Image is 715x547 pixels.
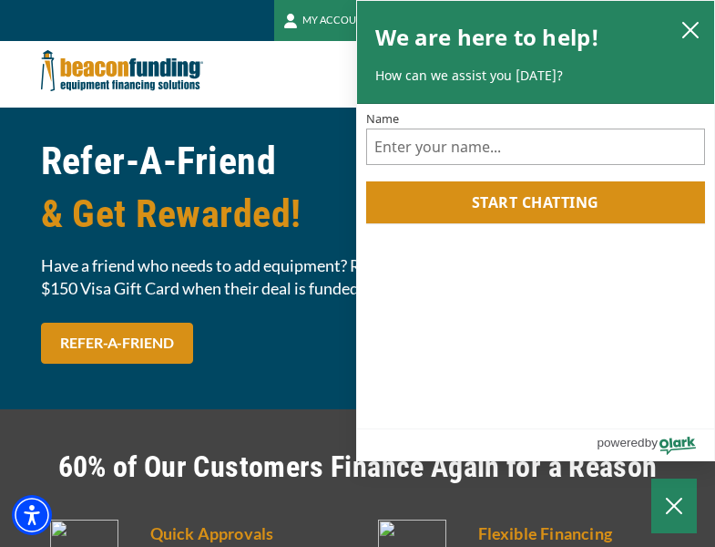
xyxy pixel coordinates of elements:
label: Name [366,113,706,125]
span: by [645,431,658,454]
p: How can we assist you [DATE]? [375,67,697,85]
button: Start chatting [366,181,706,223]
img: Beacon Funding Corporation logo [41,41,203,100]
span: Have a friend who needs to add equipment? Refer them to us and you can each take home a $150 Visa... [41,254,675,300]
h5: Quick Approvals [150,520,347,547]
h5: Flexible Financing [478,520,675,547]
div: Accessibility Menu [12,495,52,535]
a: Powered by Olark [597,429,714,460]
input: Name [366,129,706,165]
h1: Refer-A-Friend [41,135,675,241]
h2: 60% of Our Customers Finance Again for a Reason [41,446,675,488]
h2: We are here to help! [375,19,600,56]
button: close chatbox [676,16,705,42]
span: powered [597,431,644,454]
button: Close Chatbox [651,479,697,533]
span: & Get Rewarded! [41,188,675,241]
a: REFER-A-FRIEND [41,323,193,364]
